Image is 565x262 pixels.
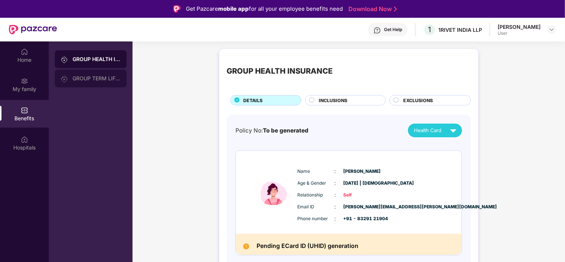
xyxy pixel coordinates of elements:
[403,97,433,104] span: EXCLUSIONS
[335,179,336,187] span: :
[257,241,358,251] h2: Pending ECard ID (UHID) generation
[408,124,462,137] button: Health Card
[298,180,335,187] span: Age & Gender
[243,97,263,104] span: DETAILS
[61,56,68,63] img: svg+xml;base64,PHN2ZyB3aWR0aD0iMjAiIGhlaWdodD0iMjAiIHZpZXdCb3g9IjAgMCAyMCAyMCIgZmlsbD0ibm9uZSIgeG...
[498,30,541,36] div: User
[173,5,181,13] img: Logo
[344,180,381,187] span: [DATE] | [DEMOGRAPHIC_DATA]
[298,215,335,222] span: Phone number
[344,215,381,222] span: +91 - 83291 21904
[438,26,482,33] div: 1RIVET INDIA LLP
[73,56,121,63] div: GROUP HEALTH INSURANCE
[21,136,28,143] img: svg+xml;base64,PHN2ZyBpZD0iSG9zcGl0YWxzIiB4bWxucz0iaHR0cDovL3d3dy53My5vcmcvMjAwMC9zdmciIHdpZHRoPS...
[21,77,28,85] img: svg+xml;base64,PHN2ZyB3aWR0aD0iMjAiIGhlaWdodD0iMjAiIHZpZXdCb3g9IjAgMCAyMCAyMCIgZmlsbD0ibm9uZSIgeG...
[335,215,336,223] span: :
[428,25,431,34] span: 1
[344,204,381,211] span: [PERSON_NAME][EMAIL_ADDRESS][PERSON_NAME][DOMAIN_NAME]
[21,107,28,114] img: svg+xml;base64,PHN2ZyBpZD0iQmVuZWZpdHMiIHhtbG5zPSJodHRwOi8vd3d3LnczLm9yZy8yMDAwL3N2ZyIgd2lkdGg9Ij...
[235,126,308,135] div: Policy No:
[319,97,348,104] span: INCLUSIONS
[298,204,335,211] span: Email ID
[73,75,121,81] div: GROUP TERM LIFE INSURANCE
[61,75,68,83] img: svg+xml;base64,PHN2ZyB3aWR0aD0iMjAiIGhlaWdodD0iMjAiIHZpZXdCb3g9IjAgMCAyMCAyMCIgZmlsbD0ibm9uZSIgeG...
[374,27,381,34] img: svg+xml;base64,PHN2ZyBpZD0iSGVscC0zMngzMiIgeG1sbnM9Imh0dHA6Ly93d3cudzMub3JnLzIwMDAvc3ZnIiB3aWR0aD...
[9,25,57,34] img: New Pazcare Logo
[447,124,460,137] img: svg+xml;base64,PHN2ZyB4bWxucz0iaHR0cDovL3d3dy53My5vcmcvMjAwMC9zdmciIHZpZXdCb3g9IjAgMCAyNCAyNCIgd2...
[21,48,28,56] img: svg+xml;base64,PHN2ZyBpZD0iSG9tZSIgeG1sbnM9Imh0dHA6Ly93d3cudzMub3JnLzIwMDAvc3ZnIiB3aWR0aD0iMjAiIG...
[335,167,336,175] span: :
[498,23,541,30] div: [PERSON_NAME]
[298,192,335,199] span: Relationship
[344,192,381,199] span: Self
[384,27,402,33] div: Get Help
[186,4,343,13] div: Get Pazcare for all your employee benefits need
[263,127,308,134] span: To be generated
[335,203,336,211] span: :
[227,65,332,77] div: GROUP HEALTH INSURANCE
[218,5,249,12] strong: mobile app
[348,5,395,13] a: Download Now
[243,243,249,249] img: Pending
[298,168,335,175] span: Name
[394,5,397,13] img: Stroke
[549,27,555,33] img: svg+xml;base64,PHN2ZyBpZD0iRHJvcGRvd24tMzJ4MzIiIHhtbG5zPSJodHRwOi8vd3d3LnczLm9yZy8yMDAwL3N2ZyIgd2...
[335,191,336,199] span: :
[251,160,296,225] img: icon
[414,127,441,134] span: Health Card
[344,168,381,175] span: [PERSON_NAME]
